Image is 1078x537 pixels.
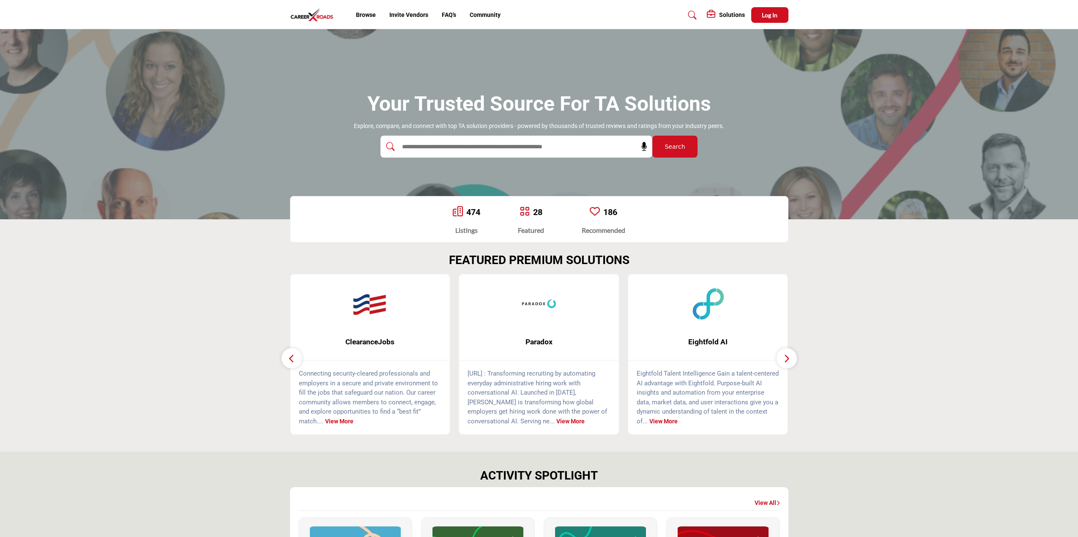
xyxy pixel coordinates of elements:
[468,369,610,426] p: [URL] : Transforming recruiting by automating everyday administrative hiring work with conversati...
[367,91,711,117] h1: Your Trusted Source for TA Solutions
[299,369,442,426] p: Connecting security-cleared professionals and employers in a secure and private environment to fi...
[582,225,625,235] div: Recommended
[641,331,775,353] b: Eightfold AI
[762,11,777,19] span: Log In
[442,11,456,18] a: FAQ's
[751,7,788,23] button: Log In
[680,8,702,22] a: Search
[349,283,391,325] img: ClearanceJobs
[556,418,585,425] a: View More
[389,11,428,18] a: Invite Vendors
[470,11,501,18] a: Community
[520,206,530,218] a: Go to Featured
[318,417,323,425] span: ...
[290,331,450,353] a: ClearanceJobs
[533,207,542,217] a: 28
[707,10,745,20] div: Solutions
[665,142,685,151] span: Search
[637,369,780,426] p: Eightfold Talent Intelligence Gain a talent-centered AI advantage with Eightfold. Purpose-built A...
[449,253,629,267] h2: FEATURED PREMIUM SOLUTIONS
[453,225,480,235] div: Listings
[719,11,745,19] h5: Solutions
[472,331,606,353] b: Paradox
[755,499,780,507] a: View All
[354,122,724,131] p: Explore, compare, and connect with top TA solution providers - powered by thousands of trusted re...
[518,225,544,235] div: Featured
[472,336,606,347] span: Paradox
[459,331,619,353] a: Paradox
[480,469,598,483] h2: ACTIVITY SPOTLIGHT
[550,417,555,425] span: ...
[643,417,648,425] span: ...
[325,418,353,425] a: View More
[649,418,678,425] a: View More
[303,336,438,347] span: ClearanceJobs
[590,206,600,218] a: Go to Recommended
[303,331,438,353] b: ClearanceJobs
[603,207,617,217] a: 186
[518,283,560,325] img: Paradox
[628,331,788,353] a: Eightfold AI
[641,336,775,347] span: Eightfold AI
[466,207,480,217] a: 474
[356,11,376,18] a: Browse
[687,283,729,325] img: Eightfold AI
[290,8,338,22] img: Site Logo
[652,136,698,158] button: Search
